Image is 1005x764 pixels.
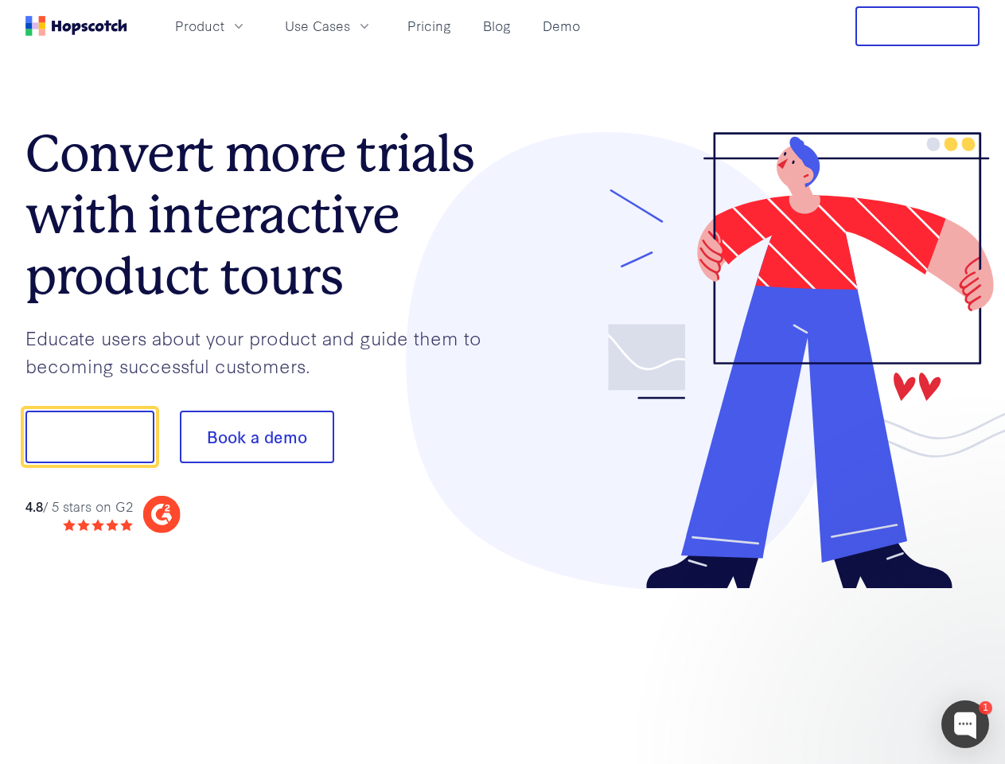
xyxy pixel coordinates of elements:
div: 1 [979,701,992,715]
a: Blog [477,13,517,39]
a: Home [25,16,127,36]
p: Educate users about your product and guide them to becoming successful customers. [25,324,503,379]
div: / 5 stars on G2 [25,497,133,516]
a: Demo [536,13,586,39]
span: Product [175,16,224,36]
span: Use Cases [285,16,350,36]
button: Book a demo [180,411,334,463]
strong: 4.8 [25,497,43,515]
button: Use Cases [275,13,382,39]
h1: Convert more trials with interactive product tours [25,123,503,306]
button: Free Trial [855,6,980,46]
a: Pricing [401,13,458,39]
button: Show me! [25,411,154,463]
button: Product [166,13,256,39]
